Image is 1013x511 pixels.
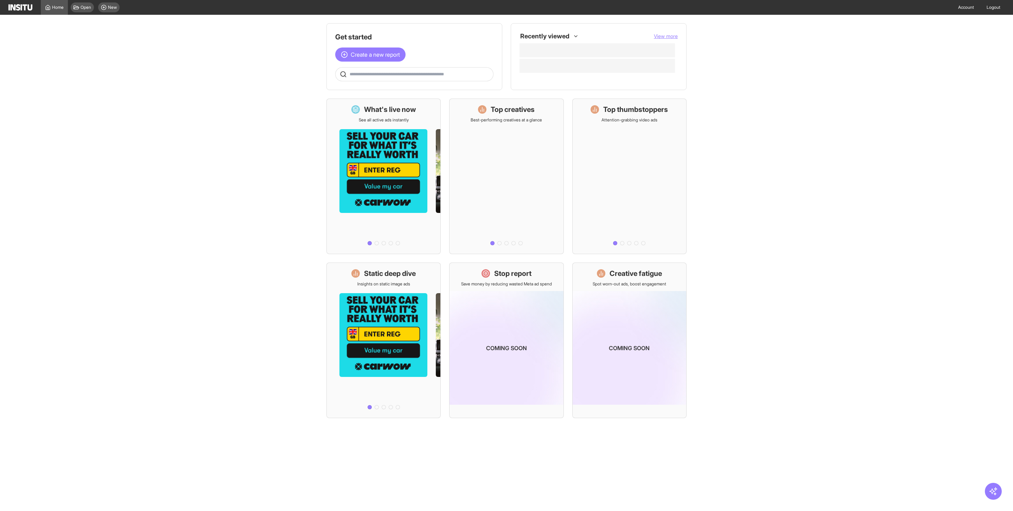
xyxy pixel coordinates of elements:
span: Home [52,5,64,10]
span: Create a new report [351,50,400,59]
img: Logo [8,4,32,11]
h1: Get started [335,32,493,42]
h1: What's live now [364,105,416,114]
span: Open [81,5,91,10]
span: View more [654,33,678,39]
span: New [108,5,117,10]
p: See all active ads instantly [359,117,409,123]
a: Static deep diveInsights on static image ads [326,263,441,418]
p: Best-performing creatives at a glance [471,117,542,123]
a: Top creativesBest-performing creatives at a glance [449,99,563,254]
h1: Top thumbstoppers [603,105,668,114]
a: What's live nowSee all active ads instantly [326,99,441,254]
button: View more [654,33,678,40]
p: Attention-grabbing video ads [601,117,657,123]
button: Create a new report [335,48,406,62]
h1: Static deep dive [364,269,416,278]
p: Insights on static image ads [357,281,410,287]
h1: Top creatives [491,105,535,114]
a: Top thumbstoppersAttention-grabbing video ads [572,99,687,254]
